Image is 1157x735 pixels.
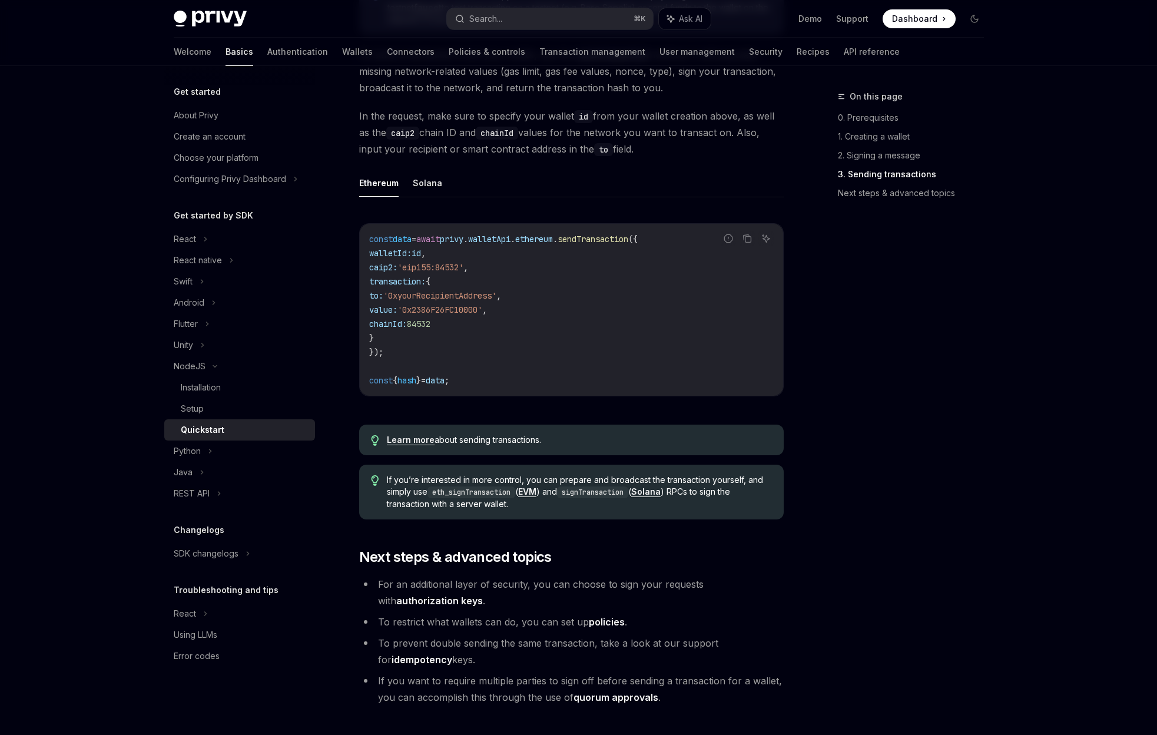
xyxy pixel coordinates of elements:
[589,616,625,628] a: policies
[468,234,510,244] span: walletApi
[721,231,736,246] button: Report incorrect code
[634,14,646,24] span: ⌘ K
[174,108,218,122] div: About Privy
[359,108,784,157] span: In the request, make sure to specify your wallet from your wallet creation above, as well as the ...
[174,38,211,66] a: Welcome
[174,130,246,144] div: Create an account
[174,151,258,165] div: Choose your platform
[416,375,421,386] span: }
[679,13,702,25] span: Ask AI
[749,38,783,66] a: Security
[407,319,430,329] span: 84532
[416,234,440,244] span: await
[164,624,315,645] a: Using LLMs
[174,85,221,99] h5: Get started
[838,108,993,127] a: 0. Prerequisites
[369,333,374,343] span: }
[164,645,315,667] a: Error codes
[553,234,558,244] span: .
[181,380,221,395] div: Installation
[342,38,373,66] a: Wallets
[164,398,315,419] a: Setup
[482,304,487,315] span: ,
[371,435,379,446] svg: Tip
[174,649,220,663] div: Error codes
[369,304,397,315] span: value:
[440,234,463,244] span: privy
[359,47,784,96] span: To send a transaction from your wallet, use the method. It will populate missing network-related ...
[369,234,393,244] span: const
[397,375,416,386] span: hash
[463,234,468,244] span: .
[174,583,279,597] h5: Troubleshooting and tips
[463,262,468,273] span: ,
[369,262,397,273] span: caip2:
[476,127,518,140] code: chainId
[392,654,452,666] a: idempotency
[469,12,502,26] div: Search...
[181,402,204,416] div: Setup
[393,375,397,386] span: {
[518,486,536,497] a: EVM
[359,548,552,567] span: Next steps & advanced topics
[515,234,553,244] span: ethereum
[797,38,830,66] a: Recipes
[421,375,426,386] span: =
[628,234,638,244] span: ({
[174,172,286,186] div: Configuring Privy Dashboard
[369,347,383,357] span: });
[447,8,653,29] button: Search...⌘K
[421,248,426,259] span: ,
[164,147,315,168] a: Choose your platform
[174,296,204,310] div: Android
[574,110,593,123] code: id
[174,274,193,289] div: Swift
[174,628,217,642] div: Using LLMs
[386,127,419,140] code: caip2
[397,262,463,273] span: 'eip155:84532'
[359,576,784,609] li: For an additional layer of security, you can choose to sign your requests with .
[573,691,658,704] a: quorum approvals
[174,465,193,479] div: Java
[387,434,771,446] span: about sending transactions.
[883,9,956,28] a: Dashboard
[164,126,315,147] a: Create an account
[836,13,868,25] a: Support
[413,169,442,197] button: Solana
[396,595,483,607] a: authorization keys
[369,248,412,259] span: walletId:
[393,234,412,244] span: data
[226,38,253,66] a: Basics
[359,673,784,706] li: If you want to require multiple parties to sign off before sending a transaction for a wallet, yo...
[631,486,661,497] a: Solana
[892,13,937,25] span: Dashboard
[369,290,383,301] span: to:
[427,486,515,498] code: eth_signTransaction
[174,523,224,537] h5: Changelogs
[594,143,613,156] code: to
[838,127,993,146] a: 1. Creating a wallet
[397,304,482,315] span: '0x2386F26FC10000'
[369,375,393,386] span: const
[557,486,628,498] code: signTransaction
[174,208,253,223] h5: Get started by SDK
[850,90,903,104] span: On this page
[387,435,435,445] a: Learn more
[164,377,315,398] a: Installation
[359,169,399,197] button: Ethereum
[838,165,993,184] a: 3. Sending transactions
[496,290,501,301] span: ,
[174,338,193,352] div: Unity
[174,359,205,373] div: NodeJS
[359,635,784,668] li: To prevent double sending the same transaction, take a look at our support for keys.
[445,375,449,386] span: ;
[369,319,407,329] span: chainId:
[387,38,435,66] a: Connectors
[539,38,645,66] a: Transaction management
[449,38,525,66] a: Policies & controls
[371,475,379,486] svg: Tip
[383,290,496,301] span: '0xyourRecipientAddress'
[267,38,328,66] a: Authentication
[174,317,198,331] div: Flutter
[174,486,210,501] div: REST API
